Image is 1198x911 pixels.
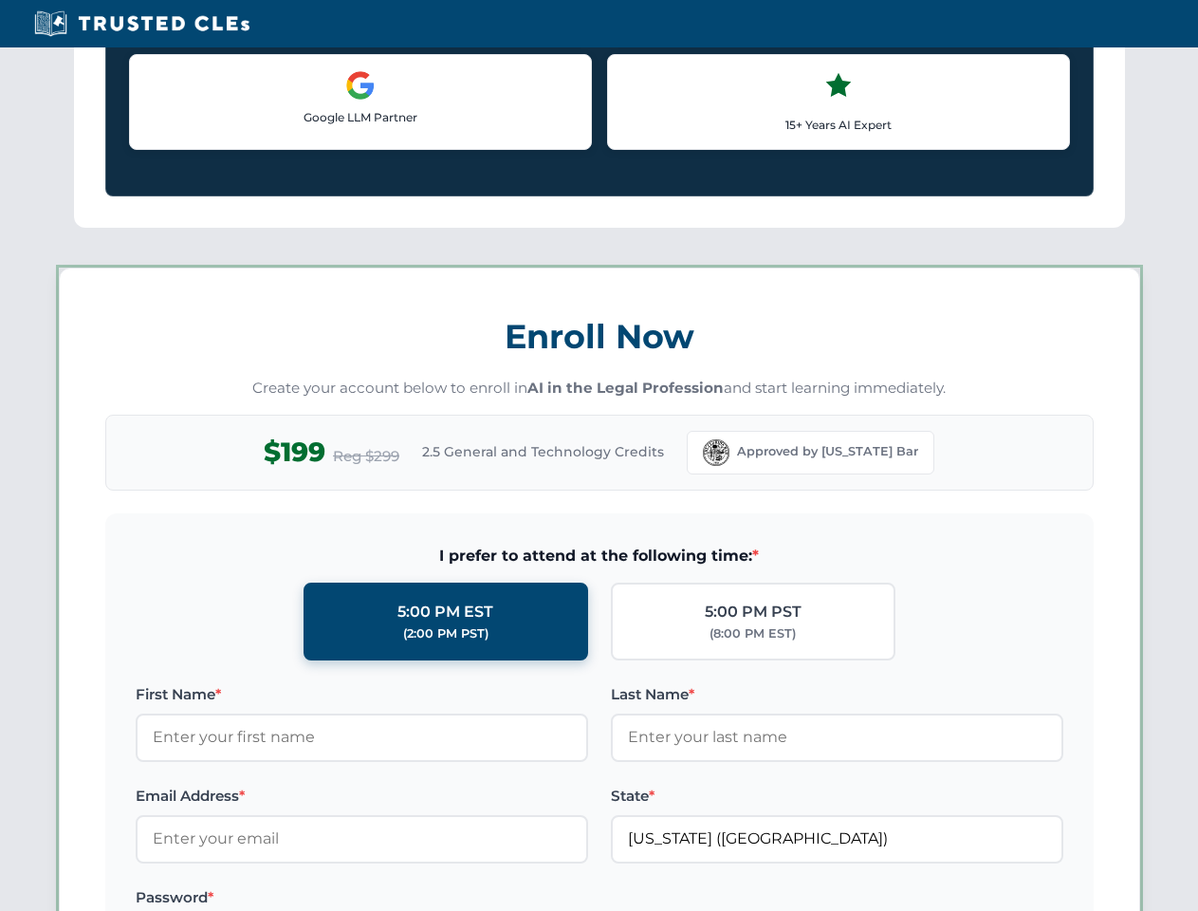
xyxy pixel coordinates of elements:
img: Trusted CLEs [28,9,255,38]
label: Last Name [611,683,1063,706]
p: 15+ Years AI Expert [623,116,1054,134]
img: Florida Bar [703,439,729,466]
div: (8:00 PM EST) [710,624,796,643]
span: Reg $299 [333,445,399,468]
label: First Name [136,683,588,706]
label: Password [136,886,588,909]
div: 5:00 PM EST [397,600,493,624]
p: Google LLM Partner [145,108,576,126]
strong: AI in the Legal Profession [527,379,724,397]
div: (2:00 PM PST) [403,624,488,643]
input: Enter your first name [136,714,588,761]
div: 5:00 PM PST [705,600,802,624]
span: $199 [264,431,325,474]
span: Approved by [US_STATE] Bar [737,442,918,461]
span: 2.5 General and Technology Credits [422,441,664,462]
label: Email Address [136,785,588,808]
img: Google [345,70,376,101]
h3: Enroll Now [105,307,1094,366]
input: Enter your email [136,815,588,863]
input: Florida (FL) [611,815,1063,863]
span: I prefer to attend at the following time: [136,544,1063,568]
input: Enter your last name [611,714,1063,761]
p: Create your account below to enroll in and start learning immediately. [105,378,1094,400]
label: State [611,785,1063,808]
